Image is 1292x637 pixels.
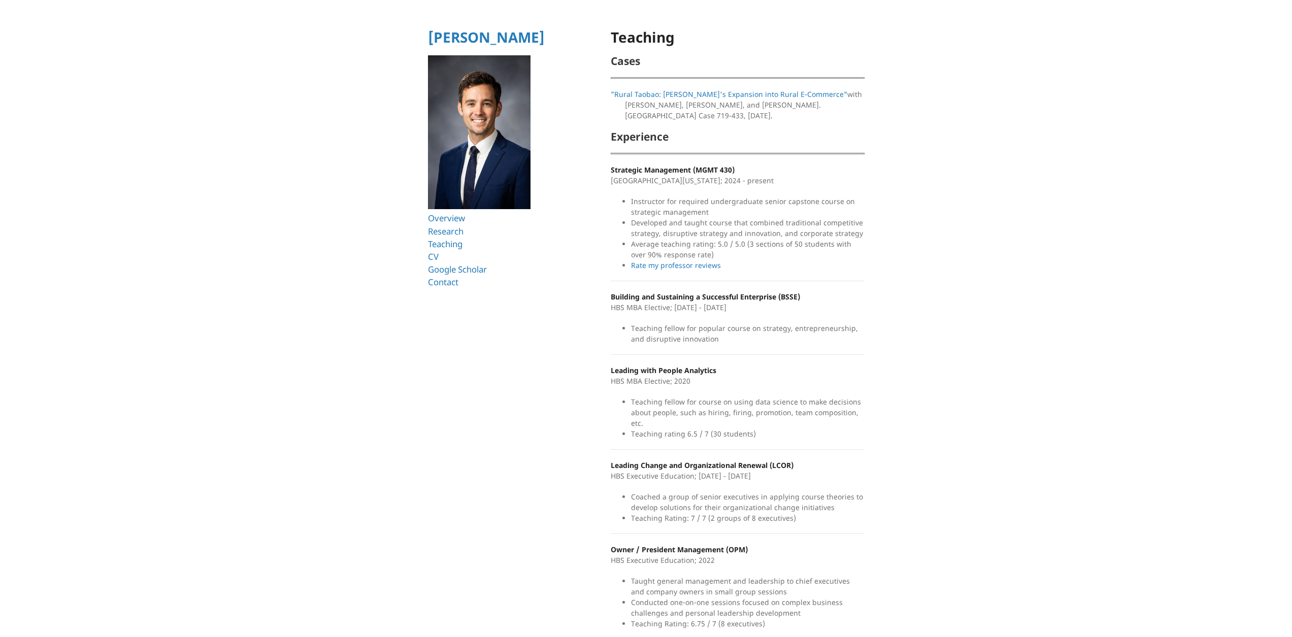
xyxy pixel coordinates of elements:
a: [PERSON_NAME] [428,27,545,47]
a: CV [428,251,439,262]
a: Google Scholar [428,263,487,275]
a: Teaching [428,238,462,250]
h2: Experience [611,131,865,143]
a: Research [428,225,463,237]
li: Taught general management and leadership to chief executives and company owners in small group se... [631,576,865,597]
p: HBS MBA Elective; [DATE] - [DATE] [611,291,865,313]
li: Instructor for required undergraduate senior capstone course on strategic management [631,196,865,217]
li: Teaching fellow for popular course on strategy, entrepreneurship, and disruptive innovation [631,323,865,344]
strong: Leading with People Analytics [611,365,716,375]
img: Ryan T Allen HBS [428,55,531,210]
li: Coached a group of senior executives in applying course theories to develop solutions for their o... [631,491,865,513]
li: Teaching fellow for course on using data science to make decisions about people, such as hiring, ... [631,396,865,428]
h2: Cases [611,55,865,67]
li: Teaching Rating: 6.75 / 7 (8 executives) [631,618,865,629]
p: [GEOGRAPHIC_DATA][US_STATE]; 2024 - present [611,164,865,186]
strong: Strategic Management (MGMT 430) [611,165,735,175]
p: HBS Executive Education; [DATE] - [DATE] [611,460,865,481]
a: Rate my professor reviews [631,260,721,270]
p: HBS MBA Elective; 2020 [611,365,865,386]
h1: Teaching [611,29,865,45]
strong: Building and Sustaining a Successful Enterprise (BSSE) [611,292,800,301]
li: Conducted one-on-one sessions focused on complex business challenges and personal leadership deve... [631,597,865,618]
li: Teaching rating 6.5 / 7 (30 students) [631,428,865,439]
li: Average teaching rating: 5.0 / 5.0 (3 sections of 50 students with over 90% response rate) [631,239,865,260]
strong: Owner / President Management (OPM) [611,545,748,554]
a: "Rural Taobao: [PERSON_NAME]'s Expansion into Rural E-Commerce" [611,89,847,99]
a: Contact [428,276,458,288]
a: Overview [428,212,465,224]
li: Developed and taught course that combined traditional competitive strategy, disruptive strategy a... [631,217,865,239]
p: HBS Executive Education; 2022 [611,544,865,565]
p: with [PERSON_NAME], [PERSON_NAME], and [PERSON_NAME]. [GEOGRAPHIC_DATA] Case 719-433, [DATE]. [611,89,865,121]
strong: Leading Change and Organizational Renewal (LCOR) [611,460,793,470]
li: Teaching Rating: 7 / 7 (2 groups of 8 executives) [631,513,865,523]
